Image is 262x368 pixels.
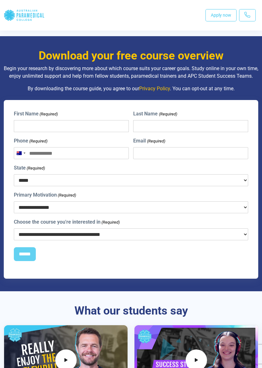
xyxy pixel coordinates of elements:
span: (Required) [39,111,58,117]
label: Email [133,137,165,145]
label: Last Name [133,110,177,118]
p: By downloading the course guide, you agree to our . You can opt-out at any time. [4,85,258,92]
span: (Required) [57,192,76,198]
div: Australian Paramedical College [4,5,45,25]
a: Apply now [205,9,237,21]
button: Selected country [14,148,27,159]
label: First Name [14,110,58,118]
label: Primary Motivation [14,191,76,199]
span: (Required) [26,165,45,171]
span: (Required) [101,219,120,226]
h3: What our students say [4,304,258,317]
label: State [14,164,45,172]
a: Privacy Policy [139,86,170,92]
label: Choose the course you're interested in [14,218,120,226]
label: Phone [14,137,47,145]
span: (Required) [146,138,165,144]
h3: Download your free course overview [4,49,258,62]
span: (Required) [29,138,48,144]
p: Begin your research by discovering more about which course suits your career goals. Study online ... [4,65,258,80]
span: (Required) [158,111,177,117]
